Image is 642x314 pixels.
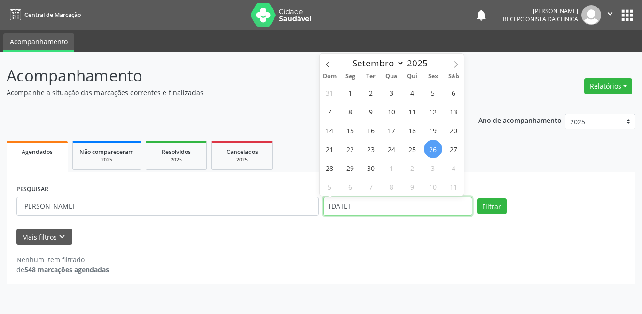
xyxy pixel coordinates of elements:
[601,5,619,25] button: 
[341,102,360,121] span: Setembro 8, 2025
[445,177,463,196] span: Outubro 11, 2025
[424,102,442,121] span: Setembro 12, 2025
[424,140,442,158] span: Setembro 26, 2025
[16,255,109,265] div: Nenhum item filtrado
[584,78,632,94] button: Relatórios
[605,8,615,19] i: 
[348,56,405,70] select: Month
[321,121,339,139] span: Setembro 14, 2025
[445,102,463,121] span: Setembro 13, 2025
[320,73,340,80] span: Dom
[402,73,423,80] span: Qui
[57,232,67,242] i: keyboard_arrow_down
[424,83,442,102] span: Setembro 5, 2025
[341,159,360,177] span: Setembro 29, 2025
[403,102,422,121] span: Setembro 11, 2025
[403,83,422,102] span: Setembro 4, 2025
[362,177,380,196] span: Outubro 7, 2025
[341,83,360,102] span: Setembro 1, 2025
[424,121,442,139] span: Setembro 19, 2025
[16,229,72,245] button: Mais filtroskeyboard_arrow_down
[3,33,74,52] a: Acompanhamento
[445,159,463,177] span: Outubro 4, 2025
[424,177,442,196] span: Outubro 10, 2025
[383,83,401,102] span: Setembro 3, 2025
[477,198,507,214] button: Filtrar
[7,64,447,88] p: Acompanhamento
[503,7,578,15] div: [PERSON_NAME]
[403,121,422,139] span: Setembro 18, 2025
[383,177,401,196] span: Outubro 8, 2025
[362,102,380,121] span: Setembro 9, 2025
[341,140,360,158] span: Setembro 22, 2025
[341,177,360,196] span: Outubro 6, 2025
[340,73,360,80] span: Seg
[227,148,258,156] span: Cancelados
[381,73,402,80] span: Qua
[475,8,488,22] button: notifications
[16,265,109,274] div: de
[321,140,339,158] span: Setembro 21, 2025
[22,148,53,156] span: Agendados
[219,156,266,163] div: 2025
[321,177,339,196] span: Outubro 5, 2025
[360,73,381,80] span: Ter
[443,73,464,80] span: Sáb
[7,88,447,97] p: Acompanhe a situação das marcações correntes e finalizadas
[362,121,380,139] span: Setembro 16, 2025
[362,159,380,177] span: Setembro 30, 2025
[403,177,422,196] span: Outubro 9, 2025
[478,114,562,126] p: Ano de acompanhamento
[445,83,463,102] span: Setembro 6, 2025
[362,83,380,102] span: Setembro 2, 2025
[383,140,401,158] span: Setembro 24, 2025
[153,156,200,163] div: 2025
[79,156,134,163] div: 2025
[162,148,191,156] span: Resolvidos
[323,197,472,216] input: Selecione um intervalo
[445,121,463,139] span: Setembro 20, 2025
[424,159,442,177] span: Outubro 3, 2025
[383,102,401,121] span: Setembro 10, 2025
[619,7,635,24] button: apps
[79,148,134,156] span: Não compareceram
[404,57,435,69] input: Year
[581,5,601,25] img: img
[16,197,319,216] input: Nome, CNS
[503,15,578,23] span: Recepcionista da clínica
[321,83,339,102] span: Agosto 31, 2025
[423,73,443,80] span: Sex
[16,182,48,197] label: PESQUISAR
[24,11,81,19] span: Central de Marcação
[403,159,422,177] span: Outubro 2, 2025
[445,140,463,158] span: Setembro 27, 2025
[24,265,109,274] strong: 548 marcações agendadas
[7,7,81,23] a: Central de Marcação
[403,140,422,158] span: Setembro 25, 2025
[362,140,380,158] span: Setembro 23, 2025
[321,102,339,121] span: Setembro 7, 2025
[341,121,360,139] span: Setembro 15, 2025
[383,121,401,139] span: Setembro 17, 2025
[321,159,339,177] span: Setembro 28, 2025
[383,159,401,177] span: Outubro 1, 2025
